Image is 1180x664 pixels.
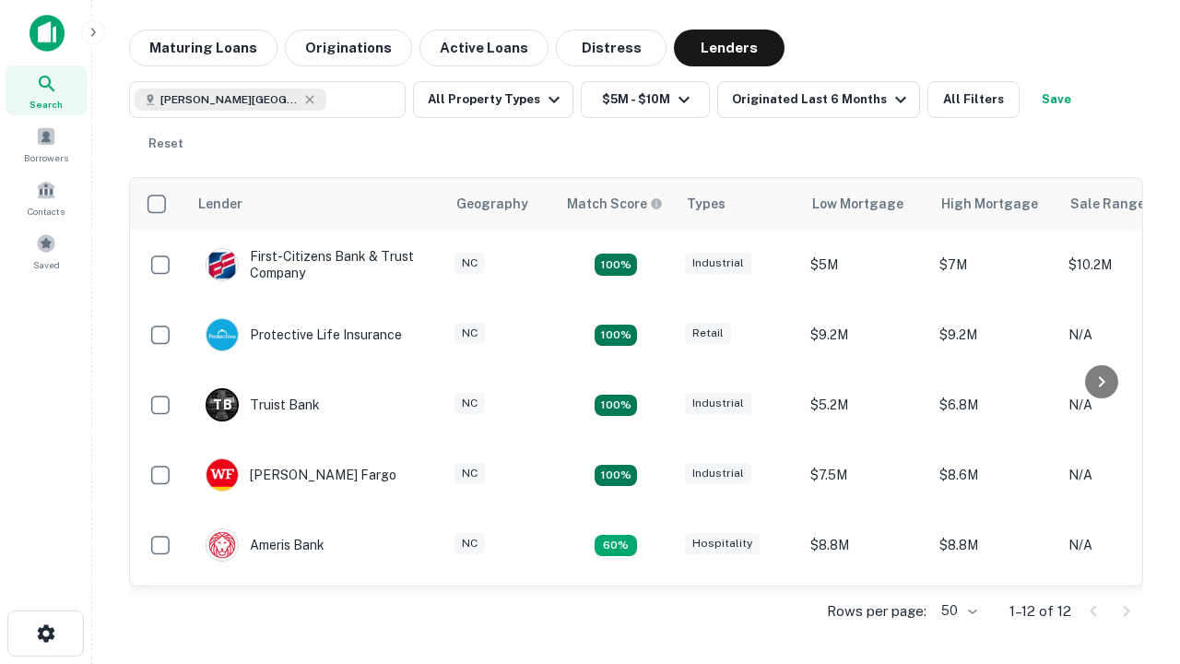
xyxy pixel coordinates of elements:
[801,510,930,580] td: $8.8M
[930,300,1059,370] td: $9.2M
[801,230,930,300] td: $5M
[595,535,637,557] div: Matching Properties: 1, hasApolloMatch: undefined
[930,230,1059,300] td: $7M
[676,178,801,230] th: Types
[206,248,427,281] div: First-citizens Bank & Trust Company
[801,370,930,440] td: $5.2M
[6,172,87,222] a: Contacts
[29,15,65,52] img: capitalize-icon.png
[595,465,637,487] div: Matching Properties: 2, hasApolloMatch: undefined
[6,119,87,169] a: Borrowers
[206,528,324,562] div: Ameris Bank
[567,194,659,214] h6: Match Score
[206,388,320,421] div: Truist Bank
[206,249,238,280] img: picture
[454,253,485,274] div: NC
[206,459,238,491] img: picture
[941,193,1038,215] div: High Mortgage
[595,395,637,417] div: Matching Properties: 3, hasApolloMatch: undefined
[930,440,1059,510] td: $8.6M
[801,178,930,230] th: Low Mortgage
[595,254,637,276] div: Matching Properties: 2, hasApolloMatch: undefined
[1088,457,1180,546] iframe: Chat Widget
[927,81,1020,118] button: All Filters
[595,325,637,347] div: Matching Properties: 2, hasApolloMatch: undefined
[206,529,238,561] img: picture
[454,393,485,414] div: NC
[567,194,663,214] div: Capitalize uses an advanced AI algorithm to match your search with the best lender. The match sco...
[556,30,667,66] button: Distress
[413,81,573,118] button: All Property Types
[445,178,556,230] th: Geography
[827,600,926,622] p: Rows per page:
[717,81,920,118] button: Originated Last 6 Months
[1070,193,1145,215] div: Sale Range
[556,178,676,230] th: Capitalize uses an advanced AI algorithm to match your search with the best lender. The match sco...
[685,463,751,484] div: Industrial
[687,193,726,215] div: Types
[456,193,528,215] div: Geography
[934,598,980,624] div: 50
[1009,600,1071,622] p: 1–12 of 12
[930,510,1059,580] td: $8.8M
[160,91,299,108] span: [PERSON_NAME][GEOGRAPHIC_DATA], [GEOGRAPHIC_DATA]
[28,204,65,219] span: Contacts
[206,458,396,492] div: [PERSON_NAME] Fargo
[285,30,412,66] button: Originations
[732,89,912,111] div: Originated Last 6 Months
[24,150,68,165] span: Borrowers
[801,440,930,510] td: $7.5M
[801,300,930,370] td: $9.2M
[930,580,1059,650] td: $9.2M
[674,30,785,66] button: Lenders
[129,30,277,66] button: Maturing Loans
[29,97,63,112] span: Search
[187,178,445,230] th: Lender
[930,178,1059,230] th: High Mortgage
[454,463,485,484] div: NC
[581,81,710,118] button: $5M - $10M
[1027,81,1086,118] button: Save your search to get updates of matches that match your search criteria.
[685,253,751,274] div: Industrial
[685,533,760,554] div: Hospitality
[419,30,549,66] button: Active Loans
[812,193,903,215] div: Low Mortgage
[206,318,402,351] div: Protective Life Insurance
[454,323,485,344] div: NC
[213,396,231,415] p: T B
[685,323,731,344] div: Retail
[930,370,1059,440] td: $6.8M
[198,193,242,215] div: Lender
[6,226,87,276] a: Saved
[6,65,87,115] a: Search
[801,580,930,650] td: $9.2M
[454,533,485,554] div: NC
[33,257,60,272] span: Saved
[136,125,195,162] button: Reset
[206,319,238,350] img: picture
[685,393,751,414] div: Industrial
